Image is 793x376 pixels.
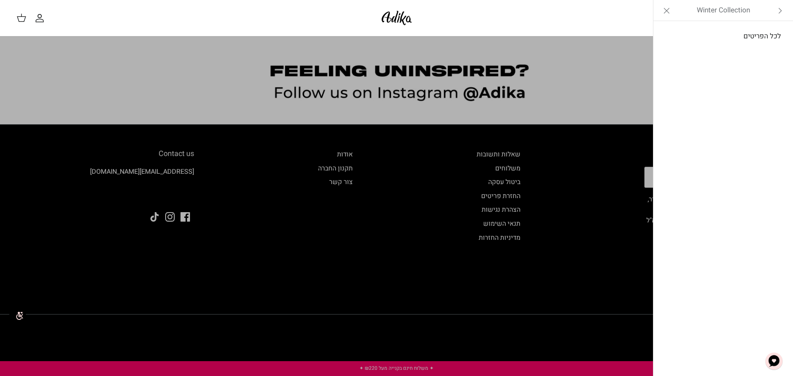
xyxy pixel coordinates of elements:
[762,349,786,374] button: צ'אט
[379,8,414,28] img: Adika IL
[35,13,48,23] a: החשבון שלי
[658,26,789,47] a: לכל הפריטים
[6,304,29,327] img: accessibility_icon02.svg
